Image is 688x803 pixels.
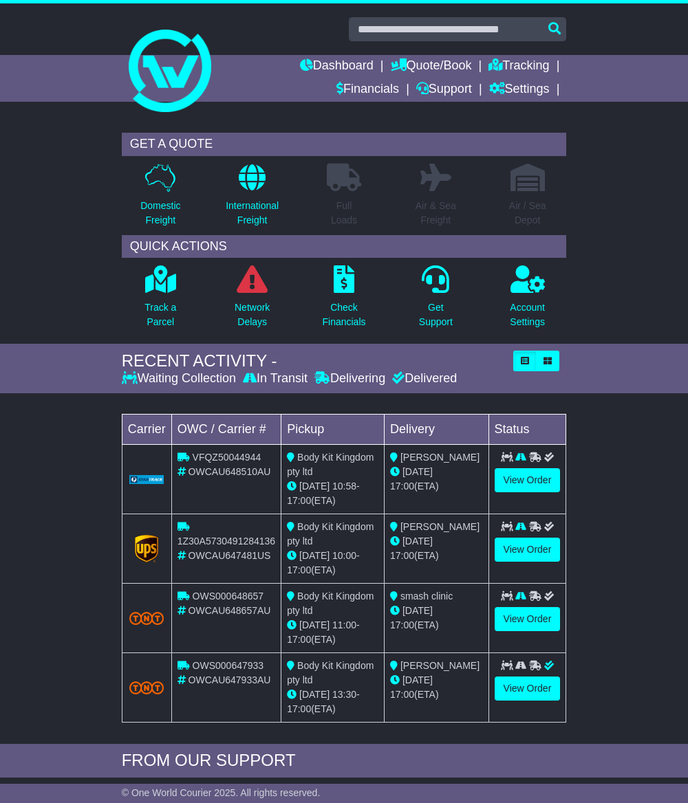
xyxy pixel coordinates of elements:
[281,414,385,444] td: Pickup
[122,787,321,798] span: © One World Courier 2025. All rights reserved.
[287,452,374,477] span: Body Kit Kingdom pty ltd
[488,414,566,444] td: Status
[489,78,550,102] a: Settings
[488,55,549,78] a: Tracking
[299,619,330,630] span: [DATE]
[235,300,270,329] p: Network Delays
[400,452,480,463] span: [PERSON_NAME]
[299,481,330,492] span: [DATE]
[144,300,176,329] p: Track a Parcel
[495,676,561,701] a: View Order
[390,673,483,702] div: (ETA)
[140,163,181,235] a: DomesticFreight
[402,674,433,685] span: [DATE]
[391,55,472,78] a: Quote/Book
[390,604,483,632] div: (ETA)
[287,479,378,508] div: - (ETA)
[122,133,567,156] div: GET A QUOTE
[332,550,356,561] span: 10:00
[418,265,453,337] a: GetSupport
[311,371,389,386] div: Delivering
[495,538,561,562] a: View Order
[495,607,561,631] a: View Order
[332,481,356,492] span: 10:58
[402,536,433,547] span: [DATE]
[416,199,456,228] p: Air & Sea Freight
[332,689,356,700] span: 13:30
[287,521,374,547] span: Body Kit Kingdom pty ltd
[234,265,270,337] a: NetworkDelays
[390,550,414,561] span: 17:00
[122,414,171,444] td: Carrier
[390,689,414,700] span: 17:00
[300,55,374,78] a: Dashboard
[327,199,361,228] p: Full Loads
[129,612,164,624] img: TNT_Domestic.png
[389,371,457,386] div: Delivered
[171,414,281,444] td: OWC / Carrier #
[189,550,271,561] span: OWCAU647481US
[495,468,561,492] a: View Order
[416,78,472,102] a: Support
[336,78,399,102] a: Financials
[287,660,374,685] span: Body Kit Kingdom pty ltd
[287,549,378,577] div: - (ETA)
[287,495,311,506] span: 17:00
[140,199,180,228] p: Domestic Freight
[402,466,433,477] span: [DATE]
[390,481,414,492] span: 17:00
[193,591,264,602] span: OWS000648657
[287,618,378,647] div: - (ETA)
[400,521,480,532] span: [PERSON_NAME]
[122,351,507,371] div: RECENT ACTIVITY -
[321,265,366,337] a: CheckFinancials
[287,564,311,575] span: 17:00
[299,689,330,700] span: [DATE]
[299,550,330,561] span: [DATE]
[402,605,433,616] span: [DATE]
[189,674,271,685] span: OWCAU647933AU
[193,452,261,463] span: VFQZ50044944
[390,465,483,494] div: (ETA)
[390,619,414,630] span: 17:00
[510,300,545,329] p: Account Settings
[287,591,374,616] span: Body Kit Kingdom pty ltd
[193,660,264,671] span: OWS000647933
[189,466,271,477] span: OWCAU648510AU
[225,163,279,235] a: InternationalFreight
[400,591,453,602] span: smash clinic
[287,703,311,714] span: 17:00
[122,235,567,258] div: QUICK ACTIONS
[144,265,177,337] a: Track aParcel
[239,371,311,386] div: In Transit
[385,414,489,444] td: Delivery
[287,634,311,645] span: 17:00
[400,660,480,671] span: [PERSON_NAME]
[322,300,365,329] p: Check Financials
[129,475,164,484] img: GetCarrierServiceLogo
[287,687,378,716] div: - (ETA)
[129,681,164,694] img: TNT_Domestic.png
[332,619,356,630] span: 11:00
[122,371,239,386] div: Waiting Collection
[509,265,546,337] a: AccountSettings
[189,605,271,616] span: OWCAU648657AU
[419,300,453,329] p: Get Support
[122,751,567,771] div: FROM OUR SUPPORT
[226,199,279,228] p: International Freight
[135,535,158,562] img: GetCarrierServiceLogo
[390,534,483,563] div: (ETA)
[509,199,546,228] p: Air / Sea Depot
[178,536,275,547] span: 1Z30A5730491284136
